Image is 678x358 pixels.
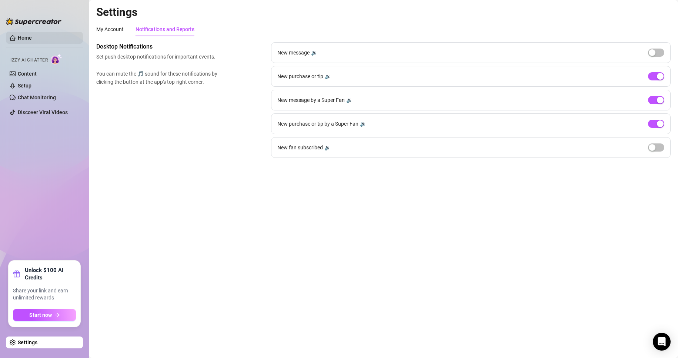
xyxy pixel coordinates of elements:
a: Content [18,71,37,77]
strong: Unlock $100 AI Credits [25,266,76,281]
a: Chat Monitoring [18,95,56,100]
span: You can mute the 🎵 sound for these notifications by clicking the button at the app's top-right co... [96,70,221,86]
div: 🔉 [346,96,353,104]
img: logo-BBDzfeDw.svg [6,18,61,25]
span: Izzy AI Chatter [10,57,48,64]
span: Start now [29,312,52,318]
span: arrow-right [55,312,60,318]
span: New fan subscribed [277,143,323,152]
a: Home [18,35,32,41]
span: Desktop Notifications [96,42,221,51]
div: 🔉 [325,72,331,80]
div: 🔉 [311,49,317,57]
div: 🔉 [360,120,366,128]
span: gift [13,270,20,278]
div: My Account [96,25,124,33]
a: Discover Viral Videos [18,109,68,115]
span: New purchase or tip [277,72,323,80]
span: Share your link and earn unlimited rewards [13,287,76,302]
span: New message [277,49,310,57]
button: Start nowarrow-right [13,309,76,321]
span: Set push desktop notifications for important events. [96,53,221,61]
div: 🔉 [324,143,331,152]
span: New message by a Super Fan [277,96,345,104]
a: Settings [18,339,37,345]
div: Open Intercom Messenger [653,333,671,351]
span: New purchase or tip by a Super Fan [277,120,358,128]
div: Notifications and Reports [136,25,194,33]
img: AI Chatter [51,54,62,64]
h2: Settings [96,5,671,19]
a: Setup [18,83,31,89]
